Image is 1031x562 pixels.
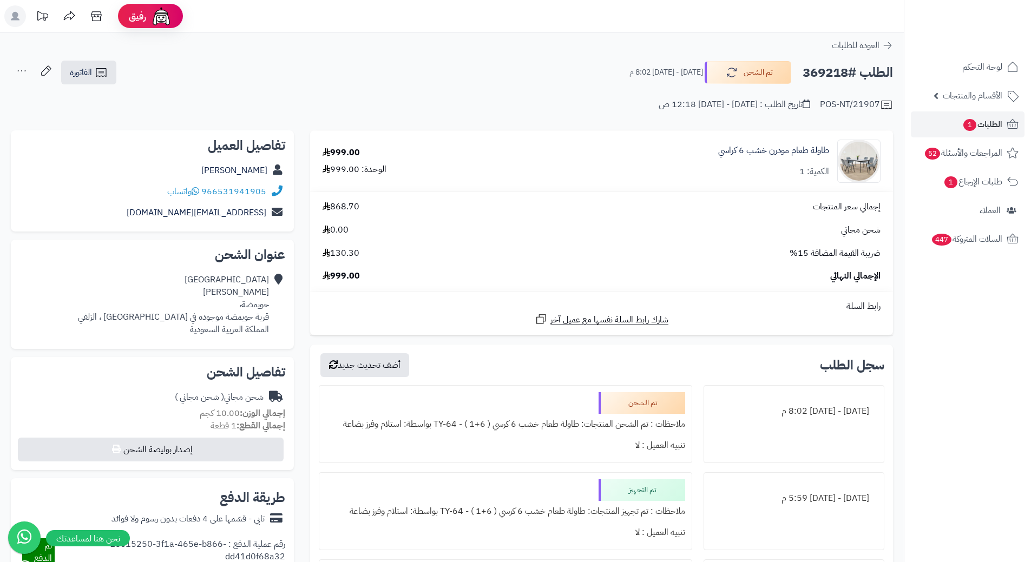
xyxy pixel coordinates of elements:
h2: عنوان الشحن [19,248,285,261]
div: [GEOGRAPHIC_DATA] [PERSON_NAME] حويمضة، قرية حويمضة موجوده في [GEOGRAPHIC_DATA] ، الزلفي المملكة ... [78,274,269,335]
span: الأقسام والمنتجات [943,88,1002,103]
a: [EMAIL_ADDRESS][DOMAIN_NAME] [127,206,266,219]
a: العملاء [911,197,1025,223]
span: 447 [931,233,953,246]
span: رفيق [129,10,146,23]
span: العودة للطلبات [832,39,879,52]
h2: تفاصيل الشحن [19,366,285,379]
span: ( شحن مجاني ) [175,391,224,404]
a: المراجعات والأسئلة52 [911,140,1025,166]
div: الوحدة: 999.00 [323,163,386,176]
a: لوحة التحكم [911,54,1025,80]
a: واتساب [167,185,199,198]
a: [PERSON_NAME] [201,164,267,177]
span: إجمالي سعر المنتجات [813,201,881,213]
span: شارك رابط السلة نفسها مع عميل آخر [550,314,668,326]
button: إصدار بوليصة الشحن [18,438,284,461]
h3: سجل الطلب [820,359,884,372]
span: 999.00 [323,270,360,282]
span: شحن مجاني [841,224,881,236]
div: تم الشحن [599,392,685,414]
div: رابط السلة [314,300,889,313]
h2: الطلب #369218 [803,62,893,84]
a: الفاتورة [61,61,116,84]
span: المراجعات والأسئلة [924,146,1002,161]
button: أضف تحديث جديد [320,353,409,377]
div: الكمية: 1 [799,166,829,178]
span: لوحة التحكم [962,59,1002,75]
a: طلبات الإرجاع1 [911,169,1025,195]
div: POS-NT/21907 [820,98,893,111]
strong: إجمالي القطع: [237,419,285,432]
a: طاولة طعام مودرن خشب 6 كراسي [718,144,829,157]
h2: تفاصيل العميل [19,139,285,152]
img: ai-face.png [150,5,172,27]
small: 10.00 كجم [200,407,285,420]
div: شحن مجاني [175,391,264,404]
a: العودة للطلبات [832,39,893,52]
span: 1 [944,176,958,189]
h2: طريقة الدفع [220,491,285,504]
span: 868.70 [323,201,359,213]
button: تم الشحن [705,61,791,84]
div: تنبيه العميل : لا [326,435,685,456]
a: 966531941905 [201,185,266,198]
small: [DATE] - [DATE] 8:02 م [629,67,703,78]
span: 1 [963,118,977,131]
span: العملاء [980,203,1001,218]
div: ملاحظات : تم الشحن المنتجات: طاولة طعام خشب 6 كرسي ( 6+1 ) - TY-64 بواسطة: استلام وفرز بضاعة [326,414,685,435]
div: [DATE] - [DATE] 8:02 م [711,401,877,422]
div: تاريخ الطلب : [DATE] - [DATE] 12:18 ص [659,98,810,111]
a: السلات المتروكة447 [911,226,1025,252]
a: تحديثات المنصة [29,5,56,30]
div: [DATE] - [DATE] 5:59 م [711,488,877,509]
img: logo-2.png [957,8,1021,31]
div: تنبيه العميل : لا [326,522,685,543]
a: شارك رابط السلة نفسها مع عميل آخر [535,313,668,326]
span: 130.30 [323,247,359,260]
span: طلبات الإرجاع [943,174,1002,189]
span: الفاتورة [70,66,92,79]
div: تم التجهيز [599,479,685,501]
div: 999.00 [323,147,360,159]
span: الإجمالي النهائي [830,270,881,282]
span: 52 [924,147,941,160]
div: ملاحظات : تم تجهيز المنتجات: طاولة طعام خشب 6 كرسي ( 6+1 ) - TY-64 بواسطة: استلام وفرز بضاعة [326,501,685,522]
span: ضريبة القيمة المضافة 15% [790,247,881,260]
small: 1 قطعة [211,419,285,432]
a: الطلبات1 [911,111,1025,137]
strong: إجمالي الوزن: [240,407,285,420]
span: السلات المتروكة [931,232,1002,247]
span: الطلبات [962,117,1002,132]
div: تابي - قسّمها على 4 دفعات بدون رسوم ولا فوائد [111,513,265,525]
img: 1752669403-1-90x90.jpg [838,140,880,183]
span: 0.00 [323,224,349,236]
